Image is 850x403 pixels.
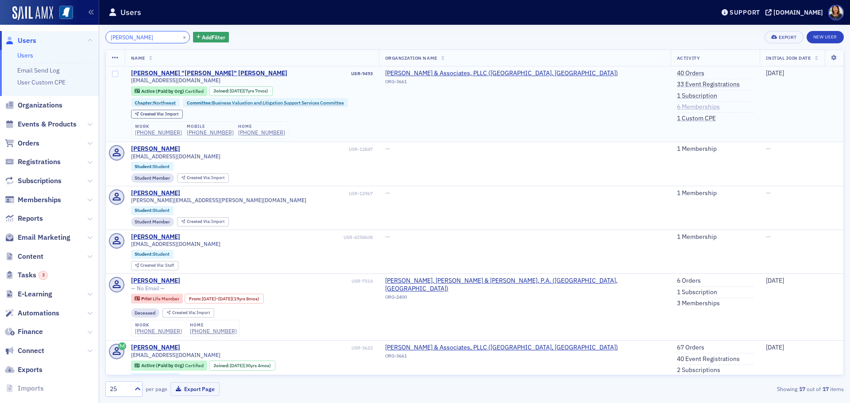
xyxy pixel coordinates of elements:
span: From : [189,296,202,302]
a: New User [807,31,844,43]
a: 1 Custom CPE [677,115,716,123]
span: Chapter : [135,374,153,380]
span: Email Marketing [18,233,70,242]
a: [PERSON_NAME] [131,189,180,197]
span: Kinney & Associates, PLLC (Oxford, MS) [385,69,618,77]
div: Support [730,8,760,16]
a: [PHONE_NUMBER] [135,129,182,136]
span: Student : [135,207,153,213]
a: 1 Membership [677,145,717,153]
a: [PERSON_NAME] "[PERSON_NAME]" [PERSON_NAME] [131,69,287,77]
div: (30yrs 4mos) [230,363,271,368]
span: Student : [135,251,153,257]
div: ORG-2400 [385,294,665,303]
span: — [385,145,390,153]
a: [PERSON_NAME] [131,277,180,285]
div: USR-3622 [182,345,373,351]
div: Chapter: [131,373,180,382]
button: AddFilter [193,32,229,43]
a: Prior Life Member [135,296,179,302]
div: [PHONE_NUMBER] [187,129,234,136]
span: Organizations [18,100,62,110]
span: Connect [18,346,44,356]
a: Email Send Log [17,66,59,74]
a: Orders [5,138,39,148]
span: Kinney & Associates, PLLC (Oxford, MS) [385,344,618,352]
div: Import [140,112,178,117]
span: Committee : [187,100,212,106]
button: × [181,33,189,41]
span: Active (Paid by Org) [141,88,185,94]
span: — [766,145,771,153]
div: ORG-3661 [385,353,618,362]
a: [PHONE_NUMBER] [135,328,182,334]
a: Student:Student [135,207,170,213]
div: (7yrs 7mos) [230,88,268,94]
span: Add Filter [202,33,225,41]
a: Student:Student [135,251,170,257]
span: Certified [185,362,204,368]
span: [DATE] [766,343,784,351]
a: Tasks3 [5,270,48,280]
div: Student: [131,206,174,215]
div: Active (Paid by Org): Active (Paid by Org): Certified [131,361,208,370]
span: Orders [18,138,39,148]
a: Imports [5,384,44,393]
span: Subscriptions [18,176,62,186]
a: 2 Subscriptions [677,366,720,374]
input: Search… [105,31,190,43]
div: Created Via: Import [177,173,229,183]
span: Automations [18,308,59,318]
a: Chapter:Northwest [135,100,176,106]
span: [DATE] [766,276,784,284]
div: Created Via: Staff [131,261,178,270]
span: Content [18,252,43,261]
div: Joined: 1995-05-08 00:00:00 [209,361,275,370]
div: Student Member [131,217,174,226]
div: Import [187,176,225,180]
span: Joined : [213,363,230,368]
a: Finance [5,327,43,337]
div: From: 1998-07-14 00:00:00 [185,294,264,303]
div: work [135,322,182,328]
div: Import [187,219,225,224]
div: USR-12847 [182,146,373,152]
span: Tasks [18,270,48,280]
span: Life Member [153,296,179,302]
span: [DATE] [230,362,243,368]
button: Export Page [170,382,220,396]
span: Events & Products [18,119,77,129]
span: Exports [18,365,42,375]
a: 1 Membership [677,233,717,241]
div: Created Via: Import [162,308,214,318]
div: work [135,124,182,129]
a: Events & Products [5,119,77,129]
strong: 17 [797,385,807,393]
a: SailAMX [12,6,53,20]
span: — No Email — [131,285,165,292]
a: Connect [5,346,44,356]
a: Exports [5,365,42,375]
a: [PERSON_NAME] & Associates, PLLC ([GEOGRAPHIC_DATA], [GEOGRAPHIC_DATA]) [385,344,618,352]
span: [PERSON_NAME][EMAIL_ADDRESS][PERSON_NAME][DOMAIN_NAME] [131,197,306,203]
div: mobile [187,124,234,129]
div: [PERSON_NAME] [131,145,180,153]
div: Joined: 2018-02-01 00:00:00 [209,86,273,96]
a: 67 Orders [677,344,704,352]
span: Created Via : [187,219,212,224]
span: Memberships [18,195,61,205]
span: Chapter : [135,100,153,106]
span: Created Via : [187,175,212,180]
div: Created Via: Import [131,110,183,119]
div: Showing out of items [604,385,844,393]
div: – (19yrs 8mos) [202,296,259,302]
a: Users [17,51,33,59]
span: [EMAIL_ADDRESS][DOMAIN_NAME] [131,153,220,160]
div: Import [172,311,210,315]
span: Student : [135,163,153,169]
a: Student:Student [135,164,170,169]
span: Initial Join Date [766,55,811,61]
div: Created Via: Import [177,217,229,226]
